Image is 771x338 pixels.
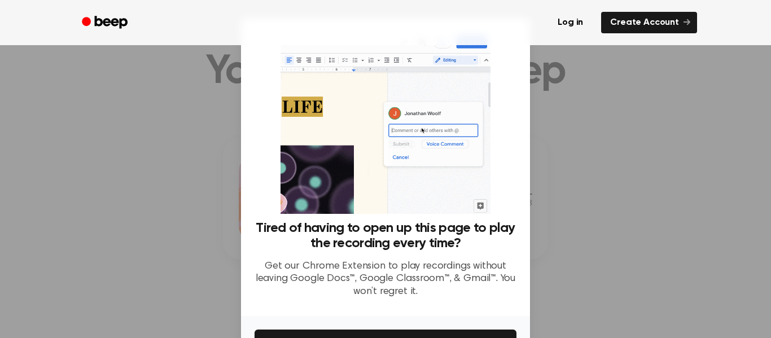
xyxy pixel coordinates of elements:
[255,221,516,251] h3: Tired of having to open up this page to play the recording every time?
[74,12,138,34] a: Beep
[601,12,697,33] a: Create Account
[281,32,490,214] img: Beep extension in action
[546,10,594,36] a: Log in
[255,260,516,299] p: Get our Chrome Extension to play recordings without leaving Google Docs™, Google Classroom™, & Gm...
